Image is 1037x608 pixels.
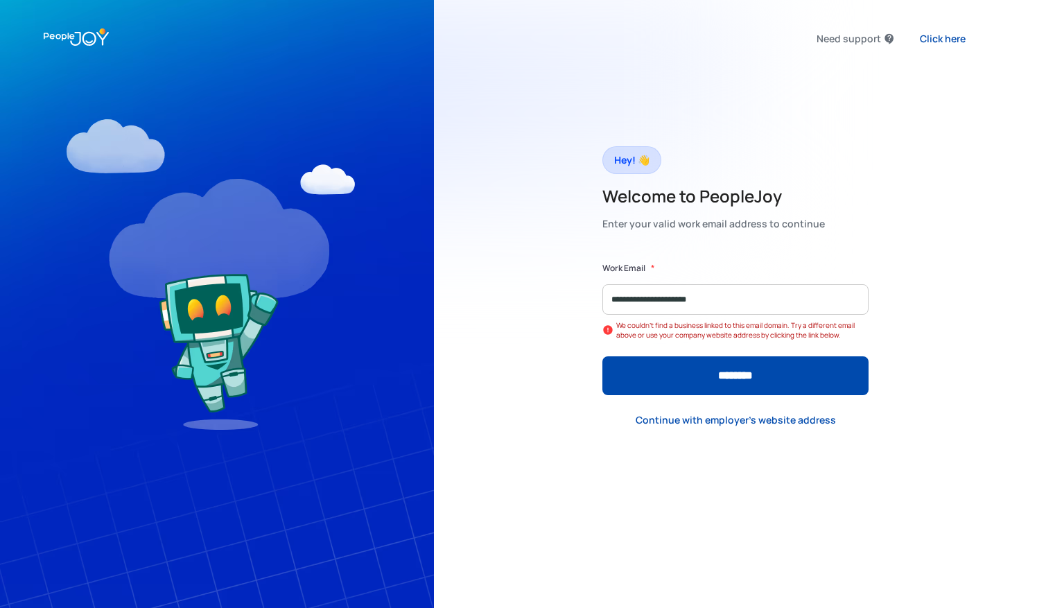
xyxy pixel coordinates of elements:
[909,24,977,53] a: Click here
[614,150,650,170] div: Hey! 👋
[602,214,825,234] div: Enter your valid work email address to continue
[920,32,966,46] div: Click here
[602,185,825,207] h2: Welcome to PeopleJoy
[616,320,869,340] div: We couldn't find a business linked to this email domain. Try a different email above or use your ...
[602,261,869,395] form: Form
[636,413,836,427] div: Continue with employer's website address
[625,406,847,434] a: Continue with employer's website address
[602,261,645,275] label: Work Email
[817,29,881,49] div: Need support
